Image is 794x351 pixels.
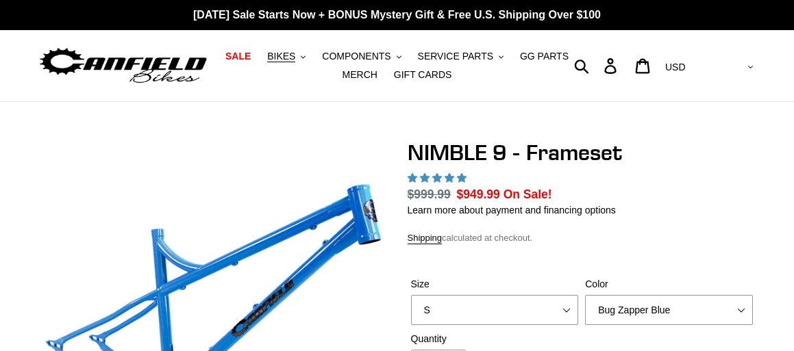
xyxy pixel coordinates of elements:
a: SALE [219,47,258,66]
label: Size [411,277,579,291]
span: SERVICE PARTS [418,51,493,62]
span: GIFT CARDS [394,69,452,81]
a: GIFT CARDS [387,66,459,84]
button: BIKES [260,47,312,66]
a: GG PARTS [513,47,575,66]
span: SALE [225,51,251,62]
a: Shipping [408,233,443,244]
a: MERCH [336,66,384,84]
s: $999.99 [408,187,451,201]
span: MERCH [343,69,377,81]
span: 4.89 stars [408,172,469,183]
img: Canfield Bikes [38,44,209,88]
span: On Sale! [504,185,552,203]
label: Quantity [411,332,579,346]
a: Learn more about payment and financing options [408,205,616,216]
span: GG PARTS [520,51,569,62]
span: COMPONENTS [322,51,390,62]
span: $949.99 [457,187,500,201]
button: COMPONENTS [315,47,408,66]
label: Color [585,277,753,291]
button: SERVICE PARTS [411,47,510,66]
div: calculated at checkout. [408,231,757,245]
h1: NIMBLE 9 - Frameset [408,140,757,166]
span: BIKES [267,51,295,62]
